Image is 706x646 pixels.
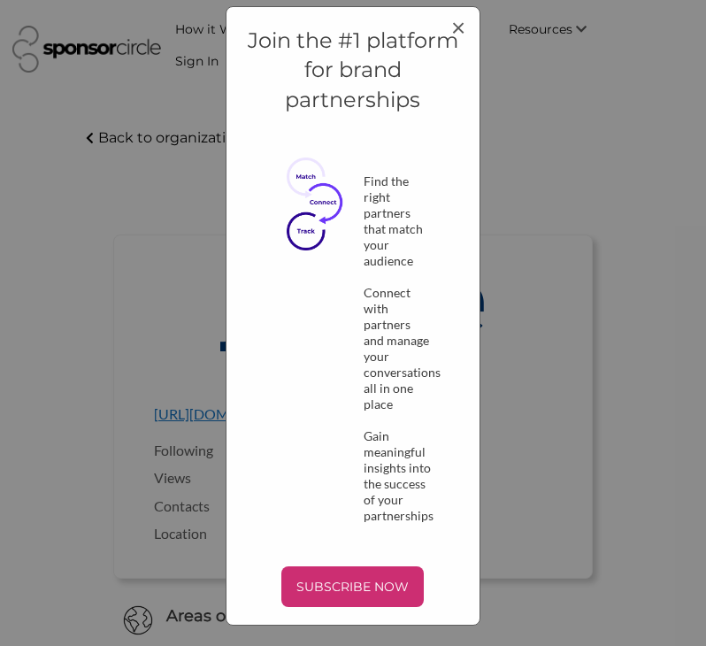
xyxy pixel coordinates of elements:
h4: Join the #1 platform for brand partnerships [245,26,461,115]
button: Close modal [451,14,465,39]
span: × [451,12,465,42]
div: Connect with partners and manage your conversations all in one place [335,285,461,412]
div: Gain meaningful insights into the success of your partnerships [335,428,461,524]
p: SUBSCRIBE NOW [288,573,417,600]
div: Find the right partners that match your audience [335,173,461,269]
a: SUBSCRIBE NOW [245,566,461,607]
img: Subscribe Now Image [287,158,350,250]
